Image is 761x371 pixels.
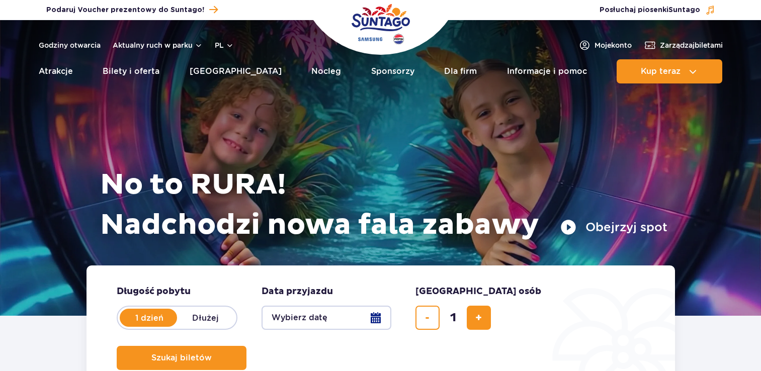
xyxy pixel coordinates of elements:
a: Podaruj Voucher prezentowy do Suntago! [46,3,218,17]
a: Informacje i pomoc [507,59,587,83]
button: Szukaj biletów [117,346,246,370]
a: Bilety i oferta [103,59,159,83]
a: Dla firm [444,59,477,83]
a: Atrakcje [39,59,73,83]
label: Dłużej [177,307,234,328]
button: pl [215,40,234,50]
h1: No to RURA! Nadchodzi nowa fala zabawy [100,165,667,245]
a: Sponsorzy [371,59,414,83]
span: Podaruj Voucher prezentowy do Suntago! [46,5,204,15]
button: Obejrzyj spot [560,219,667,235]
span: Kup teraz [641,67,681,76]
button: Posłuchaj piosenkiSuntago [600,5,715,15]
label: 1 dzień [121,307,178,328]
input: liczba biletów [441,306,465,330]
button: Kup teraz [617,59,722,83]
span: Szukaj biletów [151,353,212,362]
span: Zarządzaj biletami [660,40,723,50]
span: Suntago [668,7,700,14]
a: [GEOGRAPHIC_DATA] [190,59,282,83]
button: Wybierz datę [262,306,391,330]
span: Data przyjazdu [262,286,333,298]
a: Nocleg [311,59,341,83]
a: Mojekonto [578,39,632,51]
button: dodaj bilet [467,306,491,330]
button: Aktualny ruch w parku [113,41,203,49]
span: [GEOGRAPHIC_DATA] osób [415,286,541,298]
button: usuń bilet [415,306,440,330]
a: Zarządzajbiletami [644,39,723,51]
span: Moje konto [595,40,632,50]
span: Posłuchaj piosenki [600,5,700,15]
a: Godziny otwarcia [39,40,101,50]
span: Długość pobytu [117,286,191,298]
